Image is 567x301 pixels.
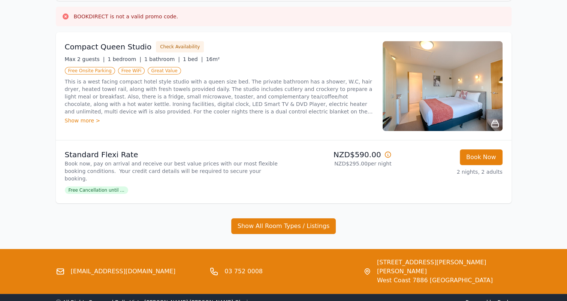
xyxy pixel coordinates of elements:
[148,67,181,75] span: Great Value
[224,267,263,276] a: 03 752 0008
[108,56,141,62] span: 1 bedroom |
[71,267,176,276] a: [EMAIL_ADDRESS][DOMAIN_NAME]
[65,42,152,52] h3: Compact Queen Studio
[398,168,503,176] p: 2 nights, 2 adults
[377,258,512,276] span: [STREET_ADDRESS][PERSON_NAME] [PERSON_NAME]
[74,13,178,20] h3: BOOKDIRECT is not a valid promo code.
[287,160,392,167] p: NZD$295.00 per night
[65,117,374,124] div: Show more >
[65,160,281,182] p: Book now, pay on arrival and receive our best value prices with our most flexible booking conditi...
[118,67,145,75] span: Free WiFi
[65,186,128,194] span: Free Cancellation until ...
[144,56,180,62] span: 1 bathroom |
[65,67,115,75] span: Free Onsite Parking
[231,218,336,234] button: Show All Room Types / Listings
[65,56,105,62] span: Max 2 guests |
[377,276,512,285] span: West Coast 7886 [GEOGRAPHIC_DATA]
[206,56,220,62] span: 16m²
[156,41,204,52] button: Check Availability
[287,149,392,160] p: NZD$590.00
[65,78,374,115] p: This is a west facing compact hotel style studio with a queen size bed. The private bathroom has ...
[65,149,281,160] p: Standard Flexi Rate
[183,56,203,62] span: 1 bed |
[460,149,503,165] button: Book Now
